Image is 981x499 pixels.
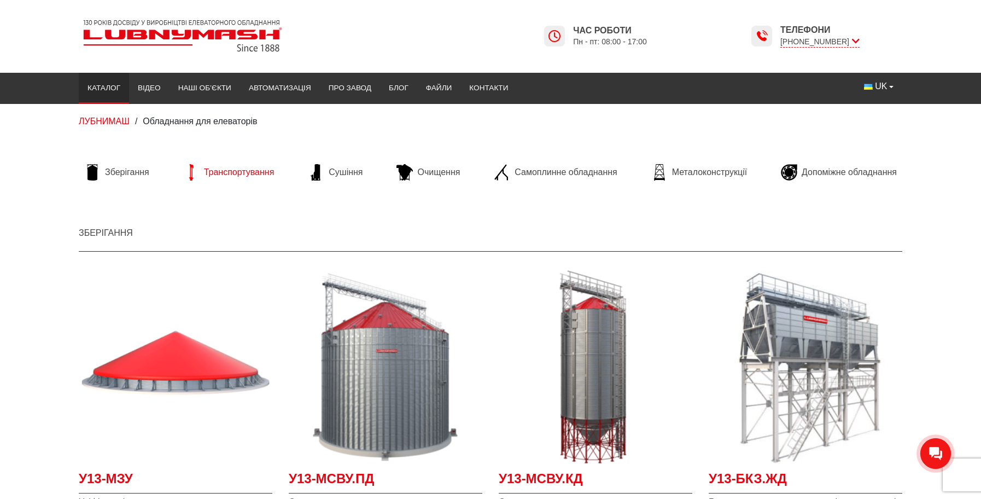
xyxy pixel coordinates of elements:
[79,270,272,464] a: Детальніше У13-МЗУ
[79,164,155,181] a: Зберігання
[320,76,380,100] a: Про завод
[460,76,517,100] a: Контакти
[289,270,482,464] a: Детальніше У13-МСВУ.ПД
[709,469,902,494] a: У13-БКЗ.ЖД
[143,117,257,126] span: Обладнання для елеваторів
[646,164,752,181] a: Металоконструкції
[240,76,320,100] a: Автоматизація
[515,166,617,178] span: Самоплинне обладнання
[302,164,368,181] a: Сушіння
[780,36,860,48] span: [PHONE_NUMBER]
[417,76,461,100] a: Файли
[79,76,129,100] a: Каталог
[755,30,768,43] img: Lubnymash time icon
[499,270,692,464] a: Детальніше У13-МСВУ.КД
[775,164,902,181] a: Допоміжне обладнання
[488,164,622,181] a: Самоплинне обладнання
[573,37,647,47] span: Пн - пт: 08:00 - 17:00
[875,80,887,92] span: UK
[79,15,287,56] img: Lubnymash
[329,166,363,178] span: Сушіння
[864,84,873,90] img: Українська
[391,164,465,181] a: Очищення
[780,24,860,36] span: Телефони
[855,76,902,97] button: UK
[499,469,692,494] a: У13-МСВУ.КД
[129,76,170,100] a: Відео
[170,76,240,100] a: Наші об’єкти
[289,469,482,494] a: У13-МСВУ.ПД
[802,166,897,178] span: Допоміжне обладнання
[672,166,747,178] span: Металоконструкції
[135,117,137,126] span: /
[380,76,417,100] a: Блог
[573,25,647,37] span: Час роботи
[79,117,130,126] a: ЛУБНИМАШ
[178,164,280,181] a: Транспортування
[79,469,272,494] a: У13-МЗУ
[417,166,460,178] span: Очищення
[105,166,149,178] span: Зберігання
[548,30,561,43] img: Lubnymash time icon
[709,270,902,464] a: Детальніше У13-БКЗ.ЖД
[79,228,133,237] a: Зберігання
[204,166,275,178] span: Транспортування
